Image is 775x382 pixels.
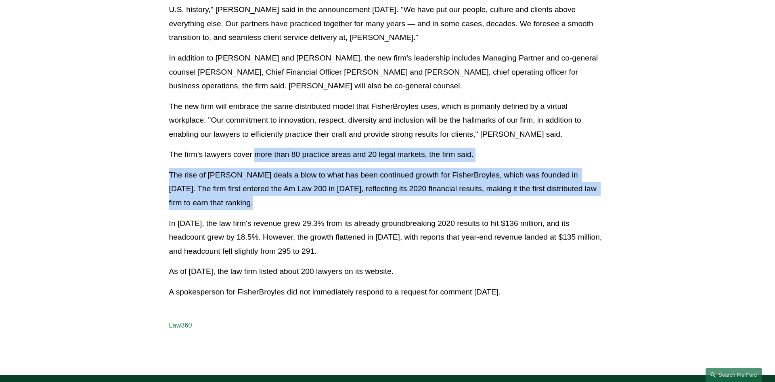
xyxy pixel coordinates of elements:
[169,168,606,210] p: The rise of [PERSON_NAME] deals a blow to what has been continued growth for FisherBroyles, which...
[169,51,606,93] p: In addition to [PERSON_NAME] and [PERSON_NAME], the new firm's leadership includes Managing Partn...
[169,285,606,299] p: A spokesperson for FisherBroyles did not immediately respond to a request for comment [DATE].
[169,265,606,279] p: As of [DATE], the law firm listed about 200 lawyers on its website.
[169,217,606,259] p: In [DATE], the law firm's revenue grew 29.3% from its already groundbreaking 2020 results to hit ...
[169,322,192,329] a: Law360
[169,148,606,162] p: The firm's lawyers cover more than 80 practice areas and 20 legal markets, the firm said.
[706,368,762,382] a: Search this site
[169,100,606,142] p: The new firm will embrace the same distributed model that FisherBroyles uses, which is primarily ...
